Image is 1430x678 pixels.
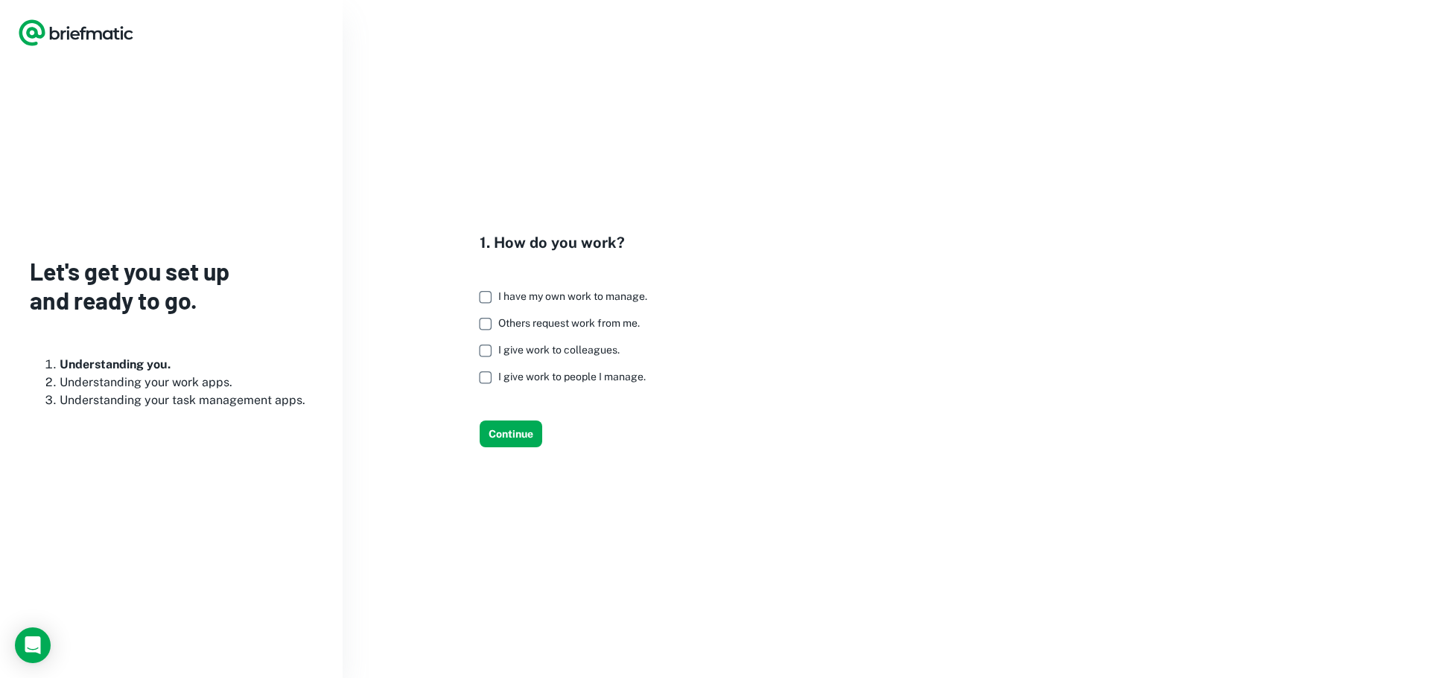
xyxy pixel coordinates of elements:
[30,257,313,314] h3: Let's get you set up and ready to go.
[60,391,313,409] li: Understanding your task management apps.
[498,290,647,302] span: I have my own work to manage.
[480,420,542,447] button: Continue
[498,317,640,329] span: Others request work from me.
[18,18,134,48] a: Logo
[60,374,313,391] li: Understanding your work apps.
[60,357,171,371] b: Understanding you.
[480,231,659,254] h4: 1. How do you work?
[15,627,51,663] div: Load Chat
[498,344,620,356] span: I give work to colleagues.
[498,371,646,383] span: I give work to people I manage.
